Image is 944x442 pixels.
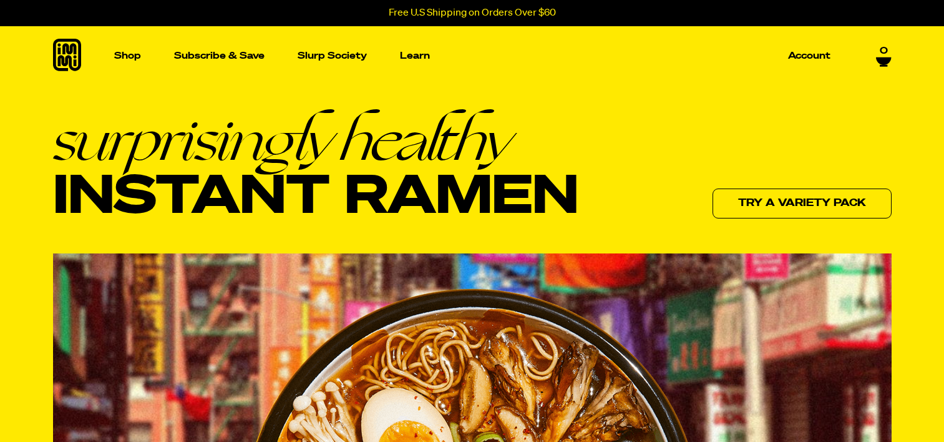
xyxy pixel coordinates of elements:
[53,110,579,169] em: surprisingly healthy
[169,46,270,66] a: Subscribe & Save
[109,26,146,86] a: Shop
[788,51,830,61] p: Account
[174,51,265,61] p: Subscribe & Save
[114,51,141,61] p: Shop
[293,46,372,66] a: Slurp Society
[713,189,892,219] a: Try a variety pack
[400,51,430,61] p: Learn
[395,26,435,86] a: Learn
[876,46,892,67] a: 0
[783,46,835,66] a: Account
[53,110,579,227] h1: Instant Ramen
[389,7,556,19] p: Free U.S Shipping on Orders Over $60
[298,51,367,61] p: Slurp Society
[109,26,835,86] nav: Main navigation
[880,46,888,57] span: 0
